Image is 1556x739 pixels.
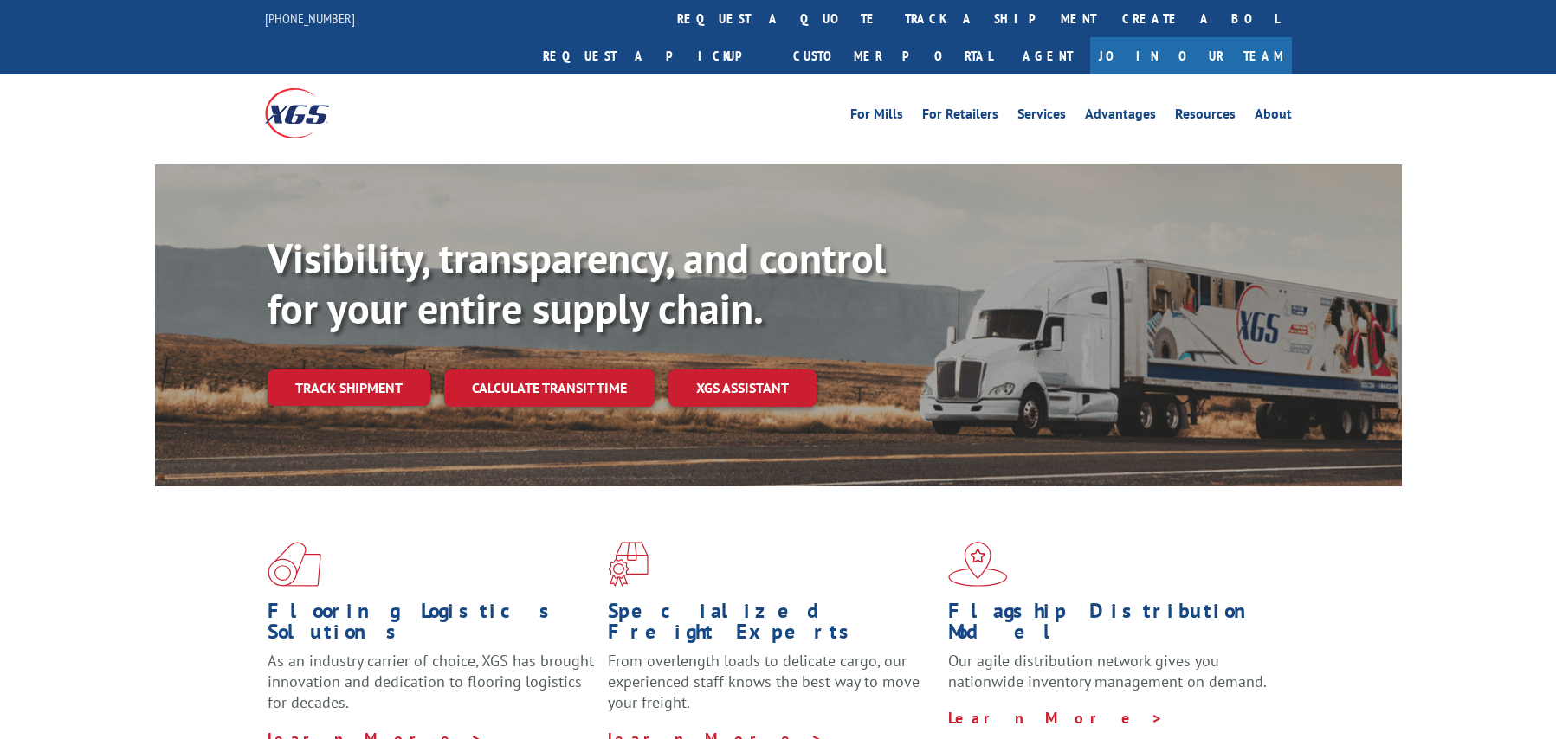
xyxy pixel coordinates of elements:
[608,651,935,728] p: From overlength loads to delicate cargo, our experienced staff knows the best way to move your fr...
[948,542,1008,587] img: xgs-icon-flagship-distribution-model-red
[1175,107,1236,126] a: Resources
[608,542,649,587] img: xgs-icon-focused-on-flooring-red
[268,369,430,406] a: Track shipment
[1085,107,1156,126] a: Advantages
[608,601,935,651] h1: Specialized Freight Experts
[948,708,1164,728] a: Learn More >
[668,369,817,407] a: XGS ASSISTANT
[1017,107,1066,126] a: Services
[922,107,998,126] a: For Retailers
[268,651,594,712] span: As an industry carrier of choice, XGS has brought innovation and dedication to flooring logistics...
[1005,37,1090,74] a: Agent
[530,37,780,74] a: Request a pickup
[1255,107,1292,126] a: About
[850,107,903,126] a: For Mills
[780,37,1005,74] a: Customer Portal
[444,369,655,407] a: Calculate transit time
[948,601,1275,651] h1: Flagship Distribution Model
[265,10,355,27] a: [PHONE_NUMBER]
[1090,37,1292,74] a: Join Our Team
[268,542,321,587] img: xgs-icon-total-supply-chain-intelligence-red
[948,651,1267,691] span: Our agile distribution network gives you nationwide inventory management on demand.
[268,601,595,651] h1: Flooring Logistics Solutions
[268,231,886,335] b: Visibility, transparency, and control for your entire supply chain.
